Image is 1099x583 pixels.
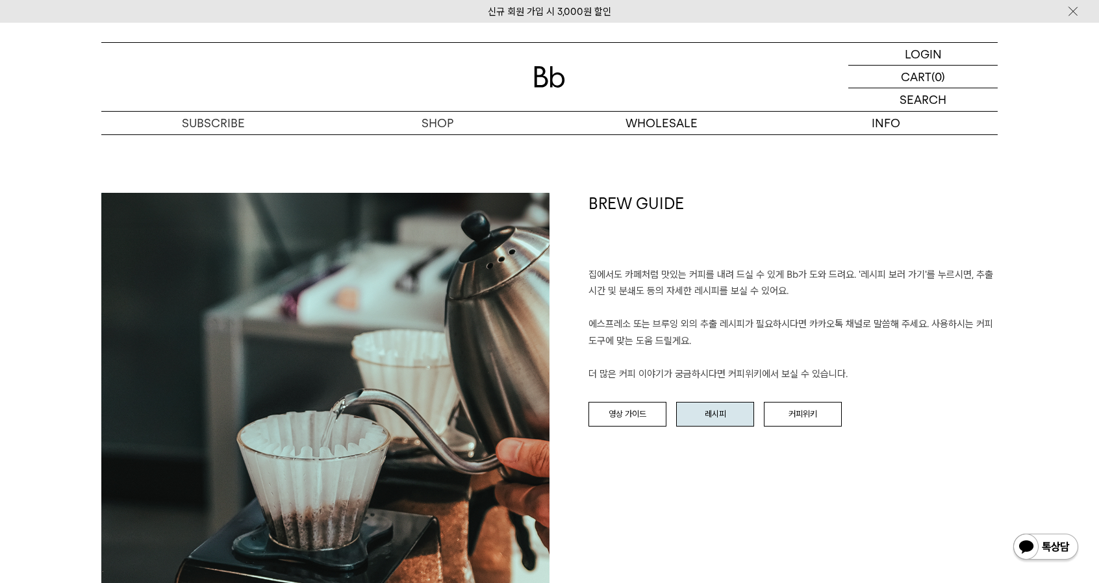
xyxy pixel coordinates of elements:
[101,112,325,134] a: SUBSCRIBE
[848,43,998,66] a: LOGIN
[549,112,774,134] p: WHOLESALE
[905,43,942,65] p: LOGIN
[676,402,754,427] a: 레시피
[774,112,998,134] p: INFO
[931,66,945,88] p: (0)
[900,88,946,111] p: SEARCH
[534,66,565,88] img: 로고
[588,193,998,267] h1: BREW GUIDE
[588,402,666,427] a: 영상 가이드
[488,6,611,18] a: 신규 회원 가입 시 3,000원 할인
[764,402,842,427] a: 커피위키
[588,267,998,383] p: 집에서도 카페처럼 맛있는 커피를 내려 드실 ﻿수 있게 Bb가 도와 드려요. '레시피 보러 가기'를 누르시면, 추출 시간 및 분쇄도 등의 자세한 레시피를 보실 수 있어요. 에스...
[1012,532,1080,564] img: 카카오톡 채널 1:1 채팅 버튼
[848,66,998,88] a: CART (0)
[901,66,931,88] p: CART
[325,112,549,134] a: SHOP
